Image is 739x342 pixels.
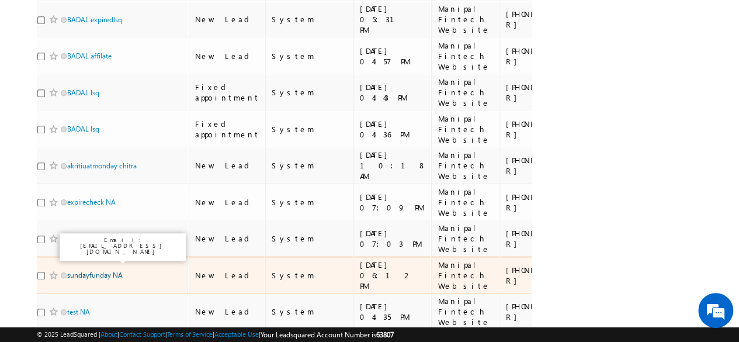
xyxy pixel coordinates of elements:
textarea: Type your message and hit 'Enter' [15,108,213,254]
div: [DATE] 04:57 PM [360,46,426,67]
div: New Lead [195,160,260,171]
div: [DATE] 06:12 PM [360,260,426,291]
a: BADAL expiredlsq [67,15,122,24]
div: New Lead [195,197,260,208]
a: BADAL lsq [67,125,99,133]
div: [PHONE_NUMBER] [506,301,582,322]
div: Manipal Fintech Website [438,260,494,291]
div: New Lead [195,14,260,25]
div: System [272,124,348,134]
div: System [272,14,348,25]
div: Manipal Fintech Website [438,296,494,327]
a: akritiuatmonday chitra [67,161,137,170]
div: Manipal Fintech Website [438,4,494,35]
div: System [272,306,348,317]
div: System [272,233,348,244]
div: [PHONE_NUMBER] [506,155,582,176]
div: [DATE] 05:31 PM [360,4,426,35]
div: System [272,87,348,98]
div: Manipal Fintech Website [438,40,494,72]
div: [PHONE_NUMBER] [506,82,582,103]
div: Fixed appointment [195,82,260,103]
div: [DATE] 04:43 PM [360,82,426,103]
div: [PHONE_NUMBER] [506,265,582,286]
div: System [272,197,348,208]
a: Contact Support [119,330,165,338]
div: System [272,270,348,281]
a: About [100,330,117,338]
div: [PHONE_NUMBER] [506,228,582,249]
div: [DATE] 04:35 PM [360,301,426,322]
div: [DATE] 04:36 PM [360,119,426,140]
span: © 2025 LeadSquared | | | | | [37,329,394,340]
div: System [272,160,348,171]
div: [DATE] 07:09 PM [360,192,426,213]
div: Chat with us now [61,61,196,77]
div: System [272,51,348,61]
div: Manipal Fintech Website [438,113,494,145]
a: BADAL affilate [67,51,112,60]
img: d_60004797649_company_0_60004797649 [20,61,49,77]
span: 63807 [376,330,394,339]
div: [PHONE_NUMBER] [506,46,582,67]
div: New Lead [195,51,260,61]
div: [DATE] 10:18 AM [360,150,426,181]
div: Fixed appointment [195,119,260,140]
div: Manipal Fintech Website [438,77,494,108]
a: test NA [67,308,90,316]
p: Email: [EMAIL_ADDRESS][DOMAIN_NAME] [64,237,181,254]
div: Manipal Fintech Website [438,186,494,218]
div: Manipal Fintech Website [438,223,494,254]
a: expirecheck NA [67,198,116,206]
span: Your Leadsquared Account Number is [261,330,394,339]
a: Acceptable Use [214,330,259,338]
div: New Lead [195,270,260,281]
div: [DATE] 07:03 PM [360,228,426,249]
a: Terms of Service [167,330,213,338]
div: Manipal Fintech Website [438,150,494,181]
div: Minimize live chat window [192,6,220,34]
a: BADAL lsq [67,88,99,97]
em: Start Chat [159,263,212,279]
a: sundayfunday NA [67,271,123,279]
div: [PHONE_NUMBER] [506,192,582,213]
div: New Lead [195,233,260,244]
div: [PHONE_NUMBER] [506,9,582,30]
div: New Lead [195,306,260,317]
div: [PHONE_NUMBER] [506,119,582,140]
